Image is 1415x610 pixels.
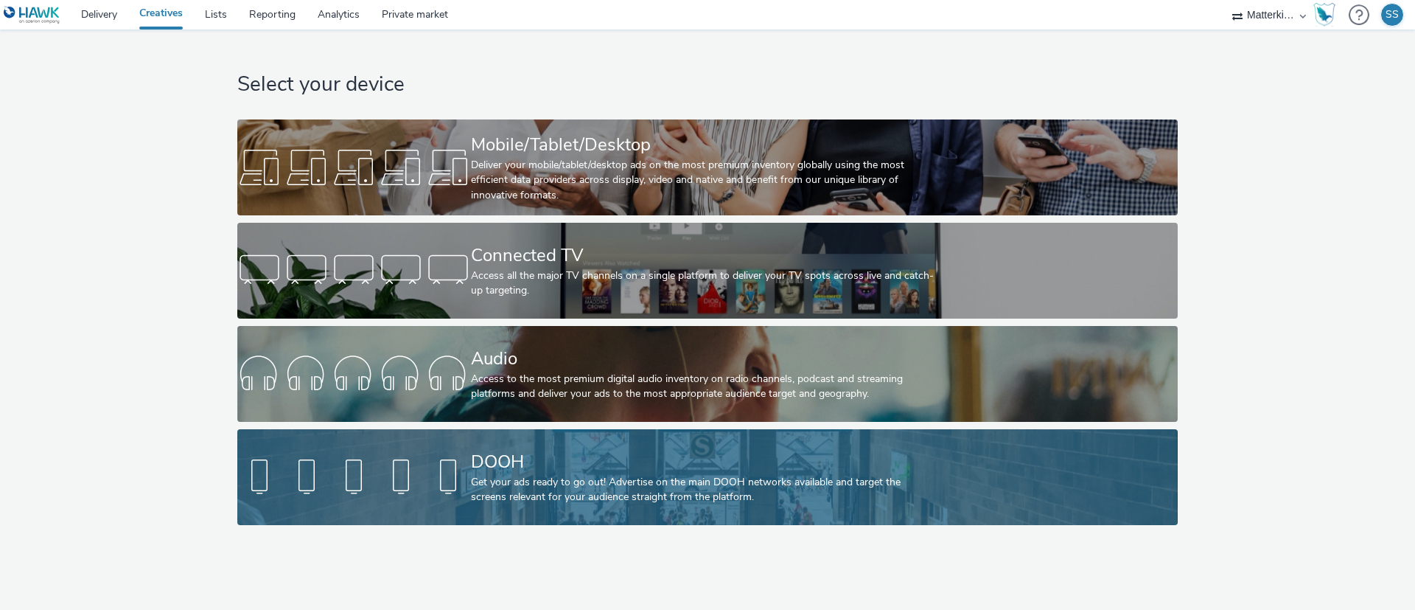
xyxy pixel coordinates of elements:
a: Connected TVAccess all the major TV channels on a single platform to deliver your TV spots across... [237,223,1177,319]
div: SS [1386,4,1399,26]
div: Connected TV [471,243,938,268]
div: Audio [471,346,938,372]
div: Deliver your mobile/tablet/desktop ads on the most premium inventory globally using the most effi... [471,158,938,203]
img: Hawk Academy [1313,3,1335,27]
div: DOOH [471,449,938,475]
h1: Select your device [237,71,1177,99]
div: Get your ads ready to go out! Advertise on the main DOOH networks available and target the screen... [471,475,938,505]
a: Hawk Academy [1313,3,1341,27]
div: Mobile/Tablet/Desktop [471,132,938,158]
img: undefined Logo [4,6,60,24]
a: AudioAccess to the most premium digital audio inventory on radio channels, podcast and streaming ... [237,326,1177,422]
div: Access all the major TV channels on a single platform to deliver your TV spots across live and ca... [471,268,938,299]
a: Mobile/Tablet/DesktopDeliver your mobile/tablet/desktop ads on the most premium inventory globall... [237,119,1177,215]
div: Access to the most premium digital audio inventory on radio channels, podcast and streaming platf... [471,372,938,402]
a: DOOHGet your ads ready to go out! Advertise on the main DOOH networks available and target the sc... [237,429,1177,525]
